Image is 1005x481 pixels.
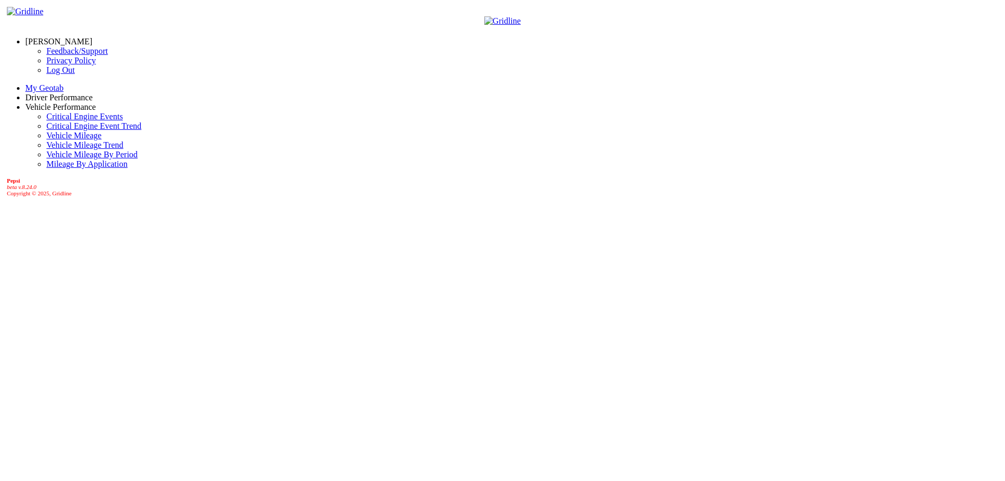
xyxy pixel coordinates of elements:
img: Gridline [7,7,43,16]
a: Critical Engine Event Trend [46,121,141,130]
a: Vehicle Performance [25,102,96,111]
a: Driver Performance [25,93,93,102]
a: Privacy Policy [46,56,96,65]
a: Vehicle Mileage [46,131,101,140]
a: Mileage By Application [46,159,128,168]
a: Feedback/Support [46,46,108,55]
img: Gridline [484,16,521,26]
a: Vehicle Mileage By Period [46,150,138,159]
div: Copyright © 2025, Gridline [7,177,1001,196]
i: beta v.8.24.0 [7,184,36,190]
a: Vehicle Mileage Trend [46,140,123,149]
b: Pepsi [7,177,20,184]
a: Critical Engine Events [46,112,123,121]
a: My Geotab [25,83,63,92]
a: [PERSON_NAME] [25,37,92,46]
a: Log Out [46,65,75,74]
